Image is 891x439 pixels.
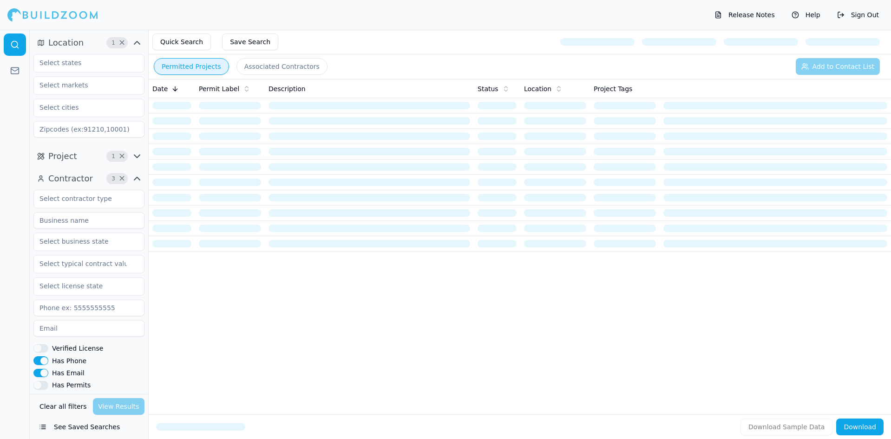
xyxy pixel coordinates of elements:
[118,176,125,181] span: Clear Contractor filters
[34,77,132,93] input: Select markets
[52,370,85,376] label: Has Email
[710,7,780,22] button: Release Notes
[109,38,118,47] span: 1
[52,345,103,352] label: Verified License
[33,121,144,138] input: Zipcodes (ex:91210,10001)
[222,33,278,50] button: Save Search
[34,255,132,272] input: Select typical contract value
[33,320,144,337] input: Email
[48,150,77,163] span: Project
[52,382,91,388] label: Has Permits
[109,152,118,161] span: 1
[152,84,168,93] span: Date
[34,54,132,71] input: Select states
[34,278,132,294] input: Select license state
[33,171,144,186] button: Contractor3Clear Contractor filters
[48,172,93,185] span: Contractor
[118,40,125,45] span: Clear Location filters
[787,7,825,22] button: Help
[48,36,84,49] span: Location
[594,84,632,93] span: Project Tags
[33,212,144,229] input: Business name
[236,58,328,75] button: Associated Contractors
[52,358,86,364] label: Has Phone
[34,190,132,207] input: Select contractor type
[154,58,229,75] button: Permitted Projects
[33,149,144,164] button: Project1Clear Project filters
[269,84,306,93] span: Description
[33,299,144,316] input: Phone ex: 5555555555
[118,154,125,159] span: Clear Project filters
[33,35,144,50] button: Location1Clear Location filters
[199,84,239,93] span: Permit Label
[836,419,884,435] button: Download
[33,419,144,435] button: See Saved Searches
[152,33,211,50] button: Quick Search
[34,99,132,116] input: Select cities
[832,7,884,22] button: Sign Out
[109,174,118,183] span: 3
[37,398,89,415] button: Clear all filters
[34,233,132,250] input: Select business state
[478,84,498,93] span: Status
[524,84,551,93] span: Location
